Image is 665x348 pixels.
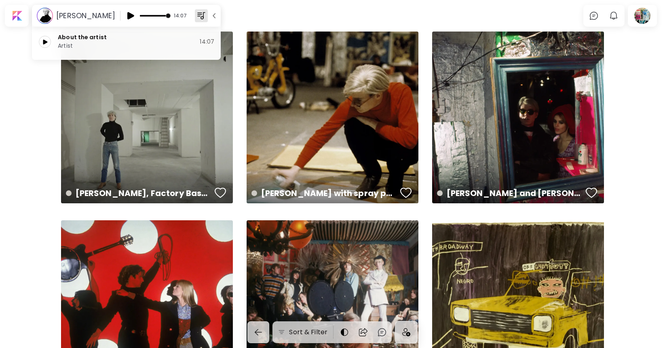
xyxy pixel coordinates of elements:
img: bellIcon [609,11,619,21]
button: favorites [398,185,414,201]
button: more [195,9,208,22]
a: back [247,321,272,343]
button: close [208,9,221,22]
img: chatIcon [589,11,599,21]
img: back [253,327,263,337]
h6: [PERSON_NAME] [56,11,115,21]
button: bellIcon [607,9,621,23]
a: [PERSON_NAME] with spray paint and mopedfavoriteshttps://cdn.kaleido.art/CDN/Artwork/155759/Prima... [247,32,418,203]
button: back [247,321,269,343]
button: pauseplay [38,35,51,48]
h4: [PERSON_NAME] and [PERSON_NAME] at the [GEOGRAPHIC_DATA], [GEOGRAPHIC_DATA] 1966 [437,187,583,199]
button: favorites [584,185,599,201]
img: icon [402,328,410,336]
button: play [124,9,137,22]
h6: 14:07 [171,12,190,19]
img: chatIcon [377,327,387,337]
h4: [PERSON_NAME] with spray paint and moped [251,187,398,199]
a: [PERSON_NAME] and [PERSON_NAME] at the [GEOGRAPHIC_DATA], [GEOGRAPHIC_DATA] 1966favoriteshttps://... [432,32,604,203]
h4: [PERSON_NAME], Factory Basement, [GEOGRAPHIC_DATA] at 34th, [US_STATE] [66,187,212,199]
button: favorites [213,185,228,201]
img: play [39,36,51,48]
h6: About the artist [58,33,200,42]
h6: Artist [58,42,200,50]
img: more [196,11,206,21]
a: [PERSON_NAME], Factory Basement, [GEOGRAPHIC_DATA] at 34th, [US_STATE]favoriteshttps://cdn.kaleid... [61,32,233,203]
img: close [210,12,218,20]
h6: 14:07 [200,38,214,46]
h6: Sort & Filter [289,327,327,337]
img: play [125,11,135,21]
